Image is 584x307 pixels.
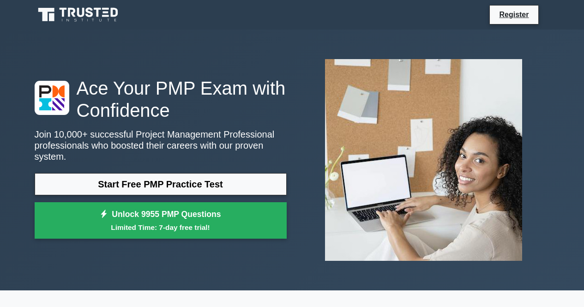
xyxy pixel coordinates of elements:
[35,202,287,239] a: Unlock 9955 PMP QuestionsLimited Time: 7-day free trial!
[35,173,287,195] a: Start Free PMP Practice Test
[46,222,275,233] small: Limited Time: 7-day free trial!
[35,129,287,162] p: Join 10,000+ successful Project Management Professional professionals who boosted their careers w...
[494,9,534,20] a: Register
[35,77,287,121] h1: Ace Your PMP Exam with Confidence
